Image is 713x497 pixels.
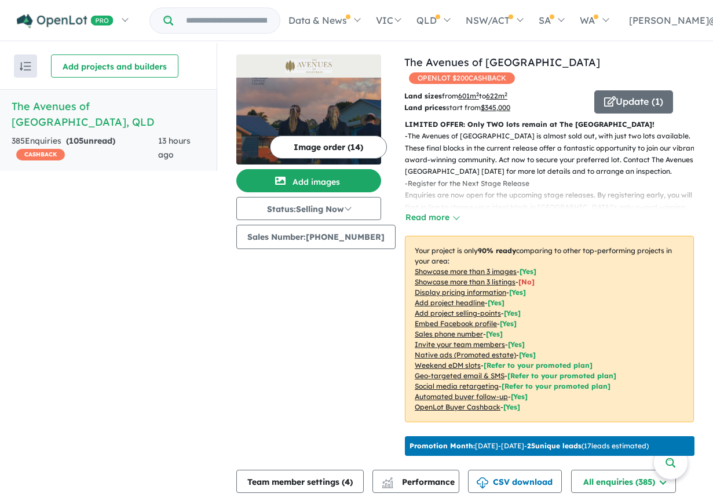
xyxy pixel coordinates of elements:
u: Invite your team members [415,340,505,349]
u: Automated buyer follow-up [415,392,508,401]
span: [ Yes ] [520,267,536,276]
button: Read more [405,211,459,224]
sup: 2 [476,91,479,97]
img: download icon [477,477,488,489]
u: Social media retargeting [415,382,499,390]
p: from [404,90,586,102]
button: Status:Selling Now [236,197,381,220]
span: [Yes] [519,350,536,359]
img: bar-chart.svg [382,481,393,488]
b: 25 unique leads [527,441,582,450]
span: CASHBACK [16,149,65,160]
span: [Refer to your promoted plan] [502,382,610,390]
sup: 2 [504,91,507,97]
img: line-chart.svg [382,477,393,484]
span: [ Yes ] [500,319,517,328]
p: - The Avenues of [GEOGRAPHIC_DATA] is almost sold out, with just two lots available. These final ... [405,130,703,178]
b: 90 % ready [478,246,516,255]
p: - Register for the Next Stage Release Enquiries are now open for the upcoming stage releases. By ... [405,178,703,237]
span: [ Yes ] [486,330,503,338]
img: Openlot PRO Logo White [17,14,114,28]
b: Promotion Month: [409,441,475,450]
u: Embed Facebook profile [415,319,497,328]
a: The Avenues of [GEOGRAPHIC_DATA] [404,56,600,69]
button: Sales Number:[PHONE_NUMBER] [236,225,396,249]
span: 105 [69,136,83,146]
span: [ Yes ] [508,340,525,349]
u: Native ads (Promoted estate) [415,350,516,359]
span: [ Yes ] [509,288,526,297]
p: [DATE] - [DATE] - ( 17 leads estimated) [409,441,649,451]
span: Performance [383,477,455,487]
h5: The Avenues of [GEOGRAPHIC_DATA] , QLD [12,98,205,130]
u: Add project selling-points [415,309,501,317]
span: [ No ] [518,277,535,286]
button: Add projects and builders [51,54,178,78]
span: [Refer to your promoted plan] [484,361,593,370]
span: to [479,92,507,100]
span: [Refer to your promoted plan] [507,371,616,380]
button: Add images [236,169,381,192]
span: [Yes] [511,392,528,401]
img: The Avenues of Highfields - Highfields [236,78,381,165]
input: Try estate name, suburb, builder or developer [175,8,277,33]
button: CSV download [468,470,562,493]
button: Image order (14) [270,136,387,159]
img: sort.svg [20,62,31,71]
span: [ Yes ] [488,298,504,307]
span: 13 hours ago [158,136,191,160]
div: 385 Enquir ies [12,134,158,162]
u: Weekend eDM slots [415,361,481,370]
b: Land prices [404,103,446,112]
span: OPENLOT $ 200 CASHBACK [409,72,515,84]
u: Sales phone number [415,330,483,338]
u: Display pricing information [415,288,506,297]
button: Update (1) [594,90,673,114]
span: 4 [345,477,350,487]
u: Geo-targeted email & SMS [415,371,504,380]
img: The Avenues of Highfields - Highfields Logo [241,59,376,73]
u: Showcase more than 3 listings [415,277,515,286]
p: Your project is only comparing to other top-performing projects in your area: - - - - - - - - - -... [405,236,694,422]
a: The Avenues of Highfields - Highfields LogoThe Avenues of Highfields - Highfields [236,54,381,165]
span: [ Yes ] [504,309,521,317]
button: Team member settings (4) [236,470,364,493]
u: $ 345,000 [481,103,510,112]
button: All enquiries (385) [571,470,676,493]
u: Showcase more than 3 images [415,267,517,276]
b: Land sizes [404,92,442,100]
p: start from [404,102,586,114]
u: 622 m [486,92,507,100]
button: Performance [372,470,459,493]
u: OpenLot Buyer Cashback [415,403,500,411]
strong: ( unread) [66,136,115,146]
p: LIMITED OFFER: Only TWO lots remain at The [GEOGRAPHIC_DATA]! [405,119,694,130]
u: 601 m [458,92,479,100]
span: [Yes] [503,403,520,411]
u: Add project headline [415,298,485,307]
